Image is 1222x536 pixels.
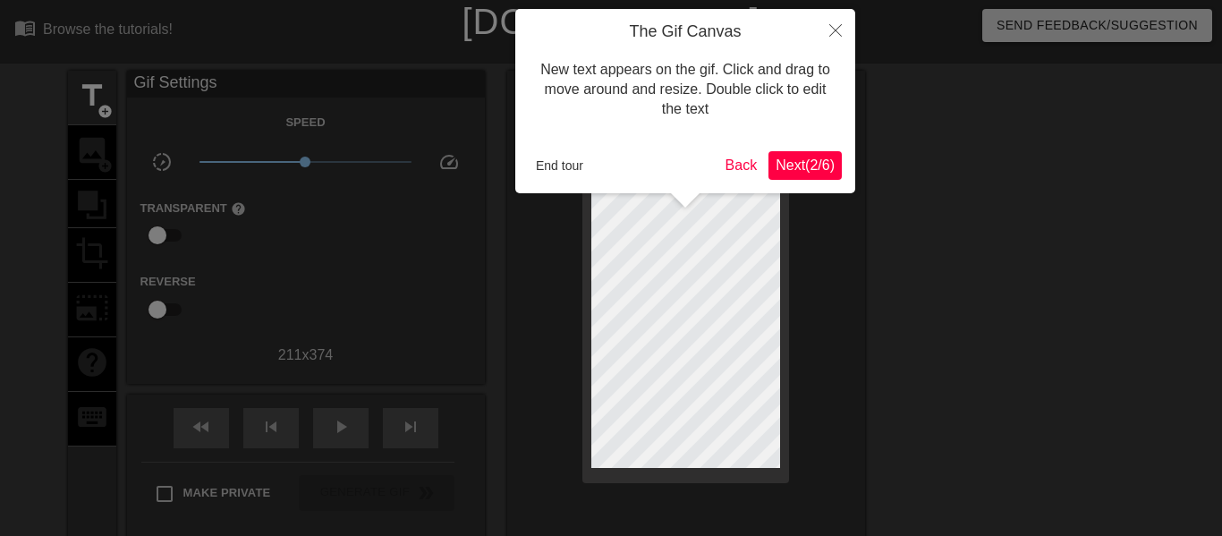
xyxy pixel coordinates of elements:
[718,151,765,180] button: Back
[529,42,842,138] div: New text appears on the gif. Click and drag to move around and resize. Double click to edit the text
[816,9,855,50] button: Close
[776,157,835,173] span: Next ( 2 / 6 )
[529,152,590,179] button: End tour
[529,22,842,42] h4: The Gif Canvas
[768,151,842,180] button: Next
